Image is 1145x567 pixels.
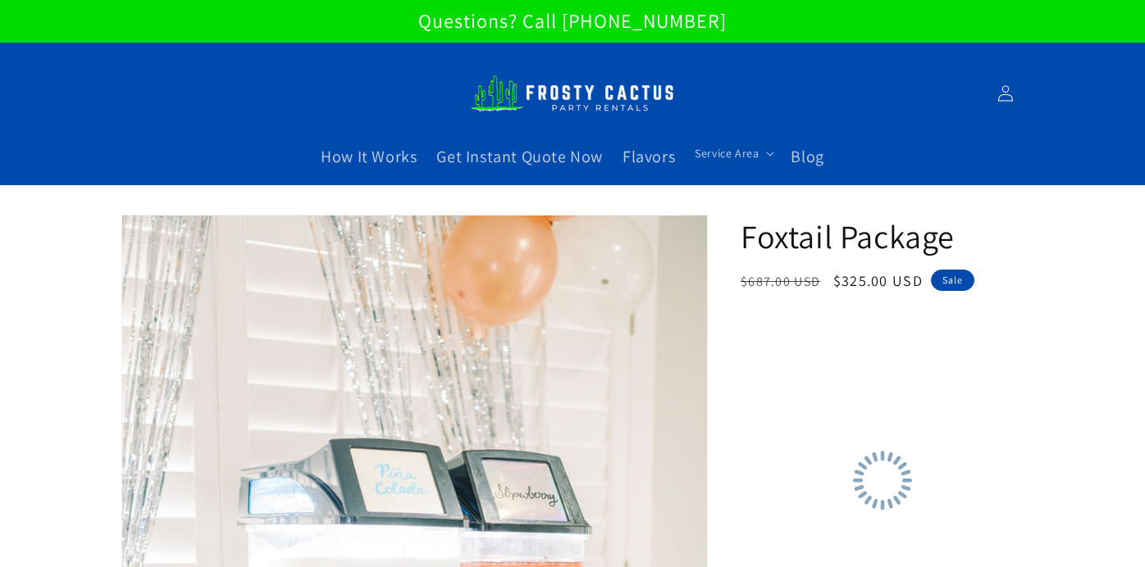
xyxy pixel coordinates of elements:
h1: Foxtail Package [741,215,1024,257]
a: Blog [781,136,833,177]
s: $687.00 USD [741,273,820,290]
span: How It Works [321,146,417,167]
img: Frosty Cactus Margarita machine rentals Slushy machine rentals dirt soda dirty slushies [470,66,675,121]
a: Flavors [613,136,685,177]
span: Flavors [623,146,675,167]
a: Get Instant Quote Now [427,136,613,177]
a: How It Works [311,136,427,177]
summary: Service Area [685,136,781,170]
span: $325.00 USD [833,271,923,290]
span: Blog [791,146,823,167]
span: Service Area [695,146,759,161]
span: Sale [931,270,974,291]
span: Get Instant Quote Now [436,146,603,167]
